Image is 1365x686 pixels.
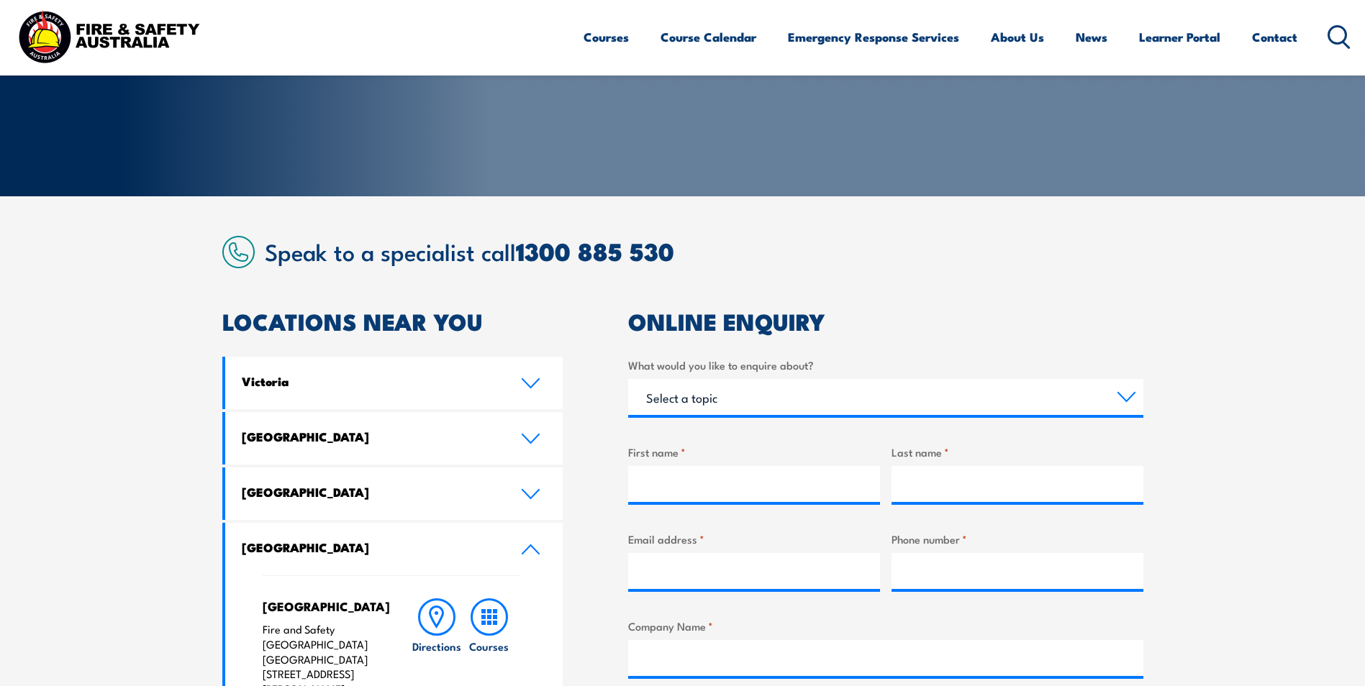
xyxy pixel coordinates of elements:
[225,357,563,409] a: Victoria
[242,539,499,555] h4: [GEOGRAPHIC_DATA]
[892,444,1143,460] label: Last name
[265,238,1143,264] h2: Speak to a specialist call
[991,18,1044,56] a: About Us
[628,311,1143,331] h2: ONLINE ENQUIRY
[516,232,674,270] a: 1300 885 530
[892,531,1143,547] label: Phone number
[788,18,959,56] a: Emergency Response Services
[242,429,499,444] h4: [GEOGRAPHIC_DATA]
[242,373,499,389] h4: Victoria
[469,639,509,654] h6: Courses
[1076,18,1107,56] a: News
[661,18,756,56] a: Course Calendar
[225,467,563,520] a: [GEOGRAPHIC_DATA]
[222,311,563,331] h2: LOCATIONS NEAR YOU
[584,18,629,56] a: Courses
[225,412,563,465] a: [GEOGRAPHIC_DATA]
[1139,18,1220,56] a: Learner Portal
[1252,18,1297,56] a: Contact
[263,598,383,614] h4: [GEOGRAPHIC_DATA]
[242,484,499,500] h4: [GEOGRAPHIC_DATA]
[628,531,880,547] label: Email address
[412,639,461,654] h6: Directions
[628,357,1143,373] label: What would you like to enquire about?
[628,444,880,460] label: First name
[628,618,1143,634] label: Company Name
[225,523,563,575] a: [GEOGRAPHIC_DATA]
